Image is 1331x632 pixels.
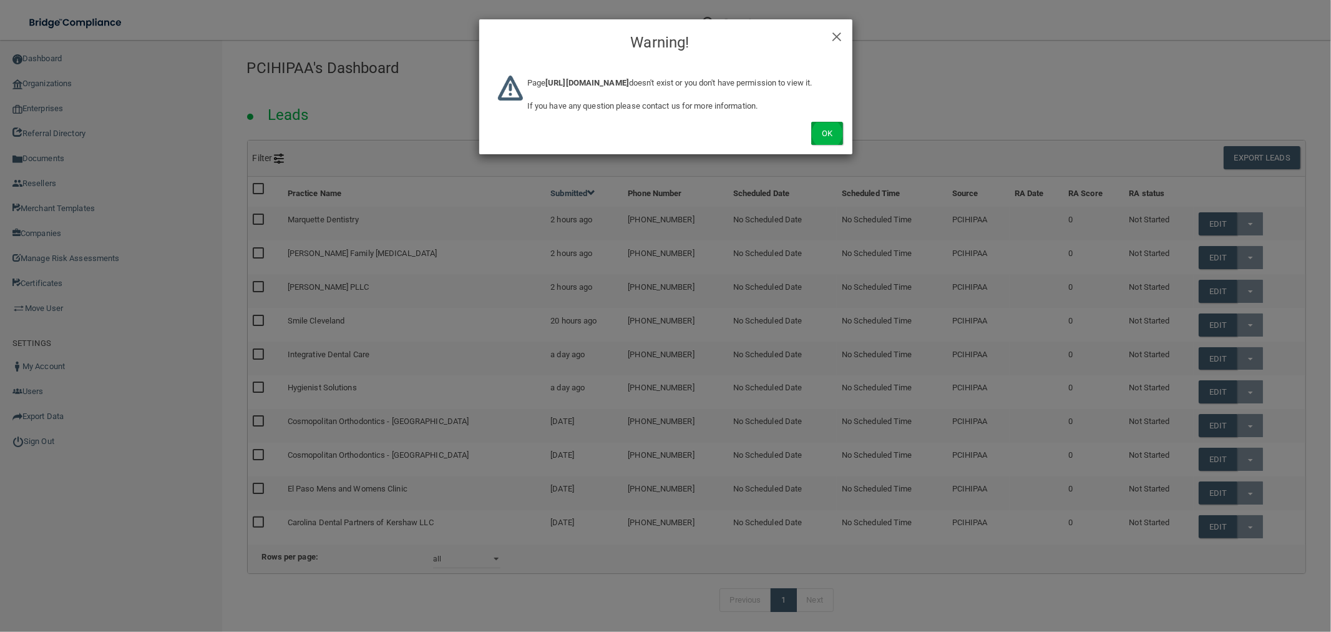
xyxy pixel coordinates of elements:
p: If you have any question please contact us for more information. [527,99,834,114]
p: Page doesn't exist or you don't have permission to view it. [527,76,834,91]
span: × [831,22,842,47]
b: [URL][DOMAIN_NAME] [545,78,629,87]
button: Ok [811,122,842,145]
img: warning-logo.669c17dd.png [498,76,523,101]
h4: Warning! [489,29,843,56]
